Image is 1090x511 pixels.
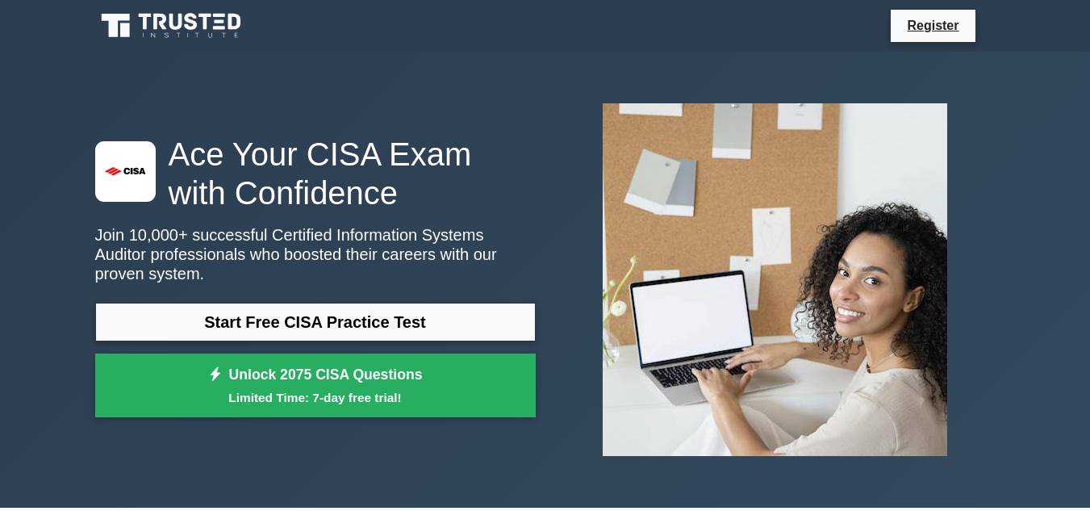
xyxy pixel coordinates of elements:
[95,135,536,212] h1: Ace Your CISA Exam with Confidence
[115,388,516,407] small: Limited Time: 7-day free trial!
[897,15,968,36] a: Register
[95,225,536,283] p: Join 10,000+ successful Certified Information Systems Auditor professionals who boosted their car...
[95,303,536,341] a: Start Free CISA Practice Test
[95,354,536,418] a: Unlock 2075 CISA QuestionsLimited Time: 7-day free trial!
